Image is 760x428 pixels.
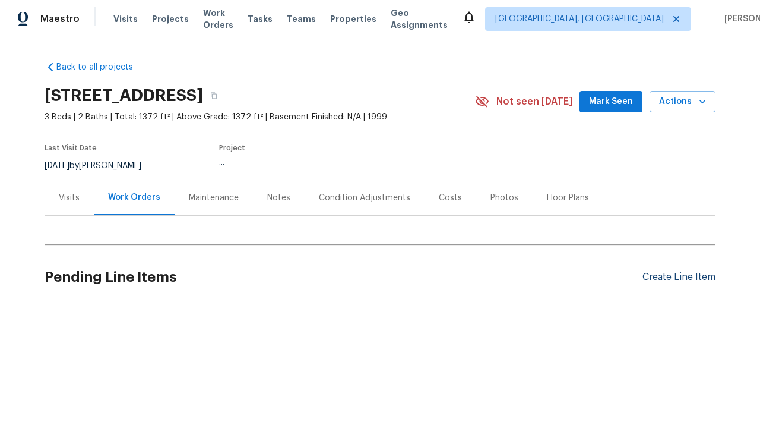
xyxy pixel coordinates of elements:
div: by [PERSON_NAME] [45,159,156,173]
span: Tasks [248,15,273,23]
span: 3 Beds | 2 Baths | Total: 1372 ft² | Above Grade: 1372 ft² | Basement Finished: N/A | 1999 [45,111,475,123]
button: Mark Seen [579,91,642,113]
span: Projects [152,13,189,25]
span: Project [219,144,245,152]
button: Copy Address [203,85,224,106]
span: Visits [113,13,138,25]
div: Maintenance [189,192,239,204]
div: Floor Plans [547,192,589,204]
div: Work Orders [108,191,160,203]
span: Geo Assignments [391,7,448,31]
span: Actions [659,95,706,109]
a: Back to all projects [45,61,159,73]
div: Photos [490,192,518,204]
div: Costs [439,192,462,204]
span: Work Orders [203,7,233,31]
div: Notes [267,192,290,204]
div: ... [219,159,447,167]
h2: Pending Line Items [45,250,642,305]
div: Condition Adjustments [319,192,410,204]
button: Actions [650,91,715,113]
span: Last Visit Date [45,144,97,152]
span: Mark Seen [589,95,633,109]
h2: [STREET_ADDRESS] [45,90,203,102]
div: Create Line Item [642,272,715,283]
span: Maestro [40,13,80,25]
div: Visits [59,192,80,204]
span: Teams [287,13,316,25]
span: [GEOGRAPHIC_DATA], [GEOGRAPHIC_DATA] [495,13,664,25]
span: Not seen [DATE] [496,96,572,108]
span: [DATE] [45,162,69,170]
span: Properties [330,13,376,25]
